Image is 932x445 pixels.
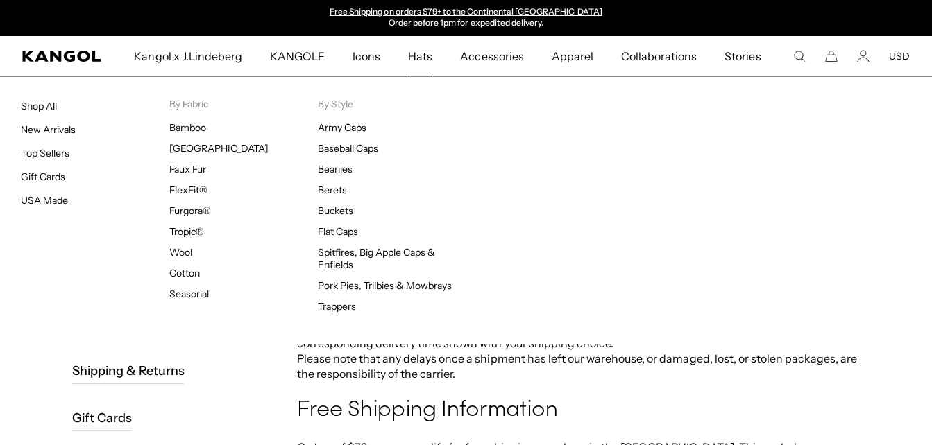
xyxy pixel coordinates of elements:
a: Cotton [169,267,200,279]
span: Accessories [460,36,523,76]
a: New Arrivals [21,123,76,136]
p: By Style [318,98,466,110]
a: Shipping & Returns [72,358,185,384]
a: [GEOGRAPHIC_DATA] [169,142,269,155]
a: Buckets [318,204,353,217]
div: 2 of 2 [323,7,609,29]
a: Shop All [21,100,57,112]
a: Baseball Caps [318,142,378,155]
a: Flat Caps [318,225,358,238]
a: Wool [169,246,192,259]
a: Army Caps [318,121,366,134]
a: Gift Cards [21,171,65,183]
slideshow-component: Announcement bar [323,7,609,29]
a: Furgora® [169,204,211,217]
span: Icons [353,36,380,76]
a: Bamboo [169,121,206,134]
a: Trappers [318,300,356,313]
a: Gift Cards [72,405,132,431]
p: Order before 1pm for expedited delivery. [330,18,602,29]
h4: Free Shipping Information [297,396,866,424]
a: Kangol x J.Lindeberg [120,36,256,76]
button: Cart [825,50,838,62]
a: Faux Fur [169,163,206,175]
summary: Search here [793,50,806,62]
a: Accessories [446,36,537,76]
a: Collaborations [607,36,711,76]
a: Top Sellers [21,147,69,159]
a: KANGOLF [256,36,339,76]
span: Collaborations [621,36,697,76]
span: Kangol x J.Lindeberg [134,36,242,76]
a: Icons [339,36,394,76]
p: By Fabric [169,98,318,110]
a: Stories [711,36,774,76]
a: Spitfires, Big Apple Caps & Enfields [318,246,436,271]
a: USA Made [21,194,68,207]
a: Kangol [22,51,102,62]
a: Tropic® [169,225,204,238]
a: Berets [318,184,347,196]
span: KANGOLF [270,36,325,76]
span: Stories [725,36,761,76]
button: USD [889,50,910,62]
a: Hats [394,36,446,76]
span: Apparel [552,36,593,76]
span: Hats [408,36,432,76]
a: Beanies [318,163,353,175]
a: Free Shipping on orders $79+ to the Continental [GEOGRAPHIC_DATA] [330,6,602,17]
a: Apparel [538,36,607,76]
a: Account [857,50,870,62]
a: Seasonal [169,288,209,300]
a: FlexFit® [169,184,207,196]
div: Announcement [323,7,609,29]
a: Pork Pies, Trilbies & Mowbrays [318,279,452,292]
